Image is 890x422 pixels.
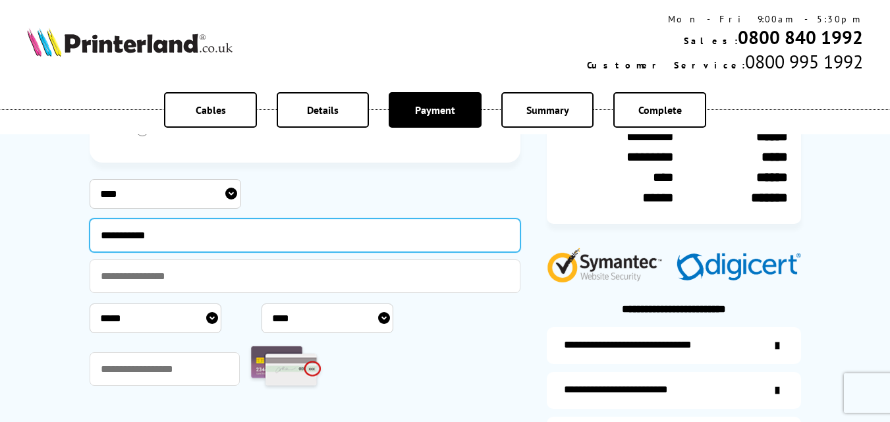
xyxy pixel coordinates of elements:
span: Cables [196,103,226,117]
a: items-arrive [547,372,801,409]
a: additional-ink [547,327,801,364]
span: Details [307,103,339,117]
span: Sales: [684,35,738,47]
img: Printerland Logo [27,28,233,57]
span: 0800 995 1992 [745,49,863,74]
span: Payment [415,103,455,117]
div: Mon - Fri 9:00am - 5:30pm [587,13,863,25]
span: Customer Service: [587,59,745,71]
a: 0800 840 1992 [738,25,863,49]
span: Summary [526,103,569,117]
span: Complete [638,103,682,117]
